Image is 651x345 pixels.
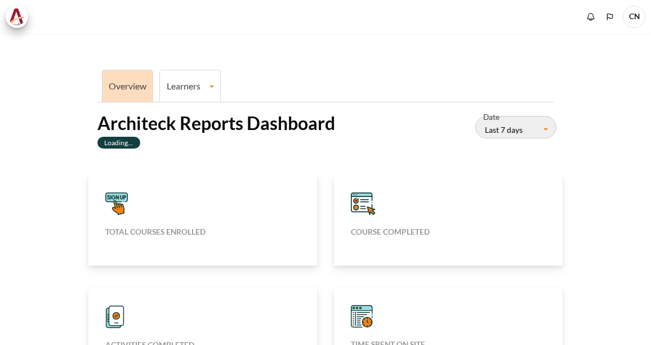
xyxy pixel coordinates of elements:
button: Languages [601,8,618,25]
span: CN [623,6,645,28]
label: Loading... [97,137,141,149]
label: Date [483,111,500,123]
a: User menu [623,6,645,28]
a: Architeck Architeck [6,6,34,28]
button: Last 7 days [475,116,556,138]
h5: Total courses enrolled [105,227,300,237]
div: Show notification window with no new notifications [582,8,599,25]
h2: Architeck Reports Dashboard [97,111,335,135]
a: Learners [160,80,220,91]
a: Overview [109,80,146,91]
h5: Course completed [351,227,546,237]
img: Architeck [9,8,25,25]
